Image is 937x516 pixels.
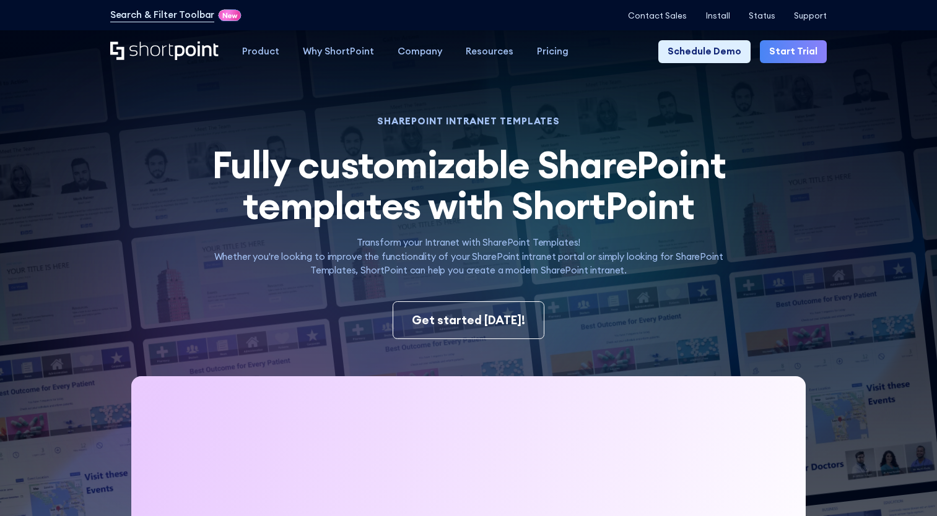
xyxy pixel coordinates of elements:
div: Company [398,45,442,59]
div: Resources [466,45,513,59]
a: Start Trial [760,40,827,64]
div: Pricing [537,45,569,59]
div: Get started [DATE]! [412,311,525,329]
p: Transform your Intranet with SharePoint Templates! Whether you're looking to improve the function... [194,236,743,278]
a: Resources [454,40,525,64]
a: Contact Sales [628,11,687,20]
iframe: Chat Widget [875,457,937,516]
a: Schedule Demo [658,40,751,64]
a: Pricing [525,40,580,64]
h1: SHAREPOINT INTRANET TEMPLATES [194,117,743,125]
a: Install [706,11,730,20]
a: Home [110,41,219,61]
div: Why ShortPoint [303,45,374,59]
a: Status [749,11,775,20]
div: Product [242,45,279,59]
a: Product [231,40,292,64]
a: Company [386,40,454,64]
a: Get started [DATE]! [393,301,545,339]
a: Search & Filter Toolbar [110,8,215,22]
span: Fully customizable SharePoint templates with ShortPoint [212,140,726,230]
a: Why ShortPoint [291,40,386,64]
a: Support [794,11,827,20]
